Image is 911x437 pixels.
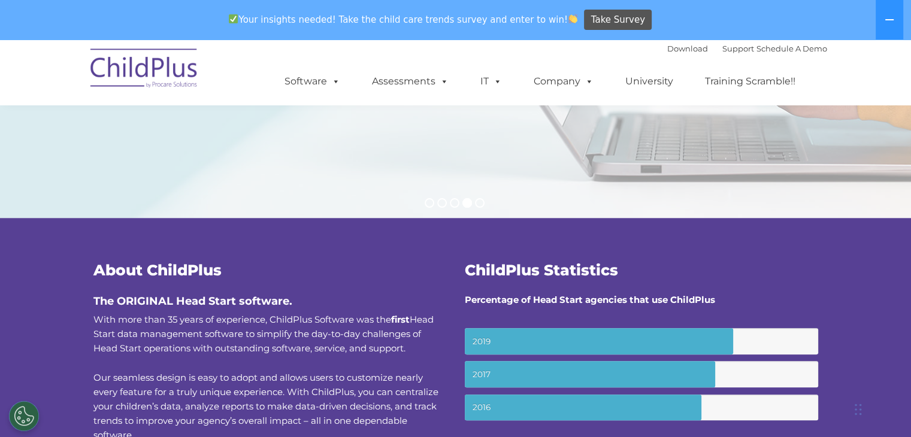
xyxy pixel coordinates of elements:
span: Take Survey [591,10,645,31]
span: About ChildPlus [93,261,222,279]
b: first [391,314,410,325]
small: 2016 [465,394,818,421]
button: Cookies Settings [9,401,39,431]
a: Take Survey [584,10,652,31]
span: Your insights needed! Take the child care trends survey and enter to win! [224,8,583,31]
span: With more than 35 years of experience, ChildPlus Software was the Head Start data management soft... [93,314,434,354]
a: Schedule A Demo [756,44,827,53]
a: University [613,69,685,93]
iframe: Chat Widget [851,380,911,437]
strong: Percentage of Head Start agencies that use ChildPlus [465,294,715,305]
a: Assessments [360,69,461,93]
a: Software [273,69,352,93]
a: Training Scramble!! [693,69,807,93]
a: IT [468,69,514,93]
small: 2017 [465,361,818,387]
a: Company [522,69,606,93]
small: 2019 [465,328,818,354]
a: Download [667,44,708,53]
img: ✅ [229,14,238,23]
span: The ORIGINAL Head Start software. [93,295,292,308]
img: 👏 [568,14,577,23]
div: Drag [855,392,862,427]
font: | [667,44,827,53]
span: ChildPlus Statistics [465,261,618,279]
a: Support [722,44,754,53]
img: ChildPlus by Procare Solutions [84,40,204,100]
